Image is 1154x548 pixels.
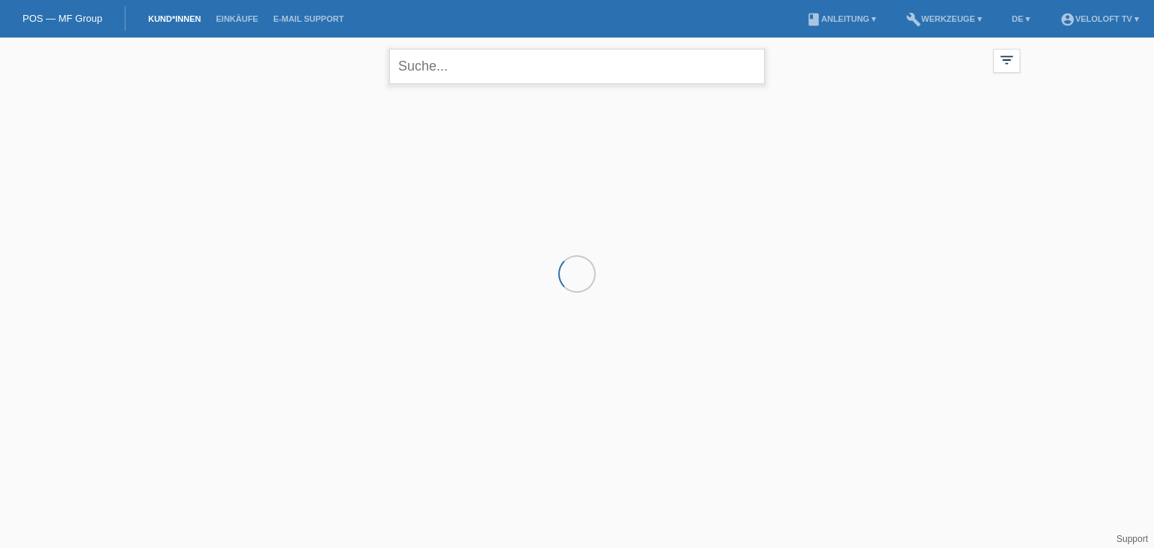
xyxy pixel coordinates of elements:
input: Suche... [389,49,765,84]
i: build [906,12,921,27]
a: Einkäufe [208,14,265,23]
i: filter_list [998,52,1015,68]
a: Support [1116,534,1148,544]
a: DE ▾ [1004,14,1038,23]
a: E-Mail Support [266,14,352,23]
i: account_circle [1060,12,1075,27]
a: account_circleVeloLoft TV ▾ [1053,14,1146,23]
a: Kund*innen [140,14,208,23]
a: buildWerkzeuge ▾ [899,14,989,23]
i: book [806,12,821,27]
a: POS — MF Group [23,13,102,24]
a: bookAnleitung ▾ [799,14,884,23]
